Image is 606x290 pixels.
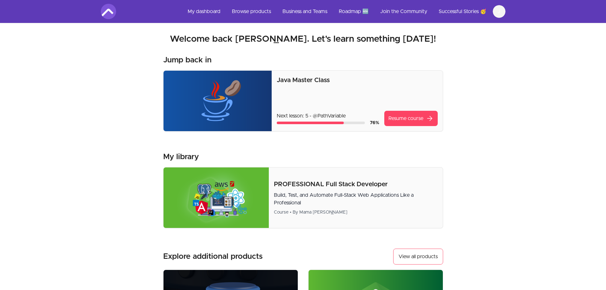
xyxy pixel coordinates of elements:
p: Next lesson: 5 - @PathVariable [277,112,379,120]
p: Build, Test, and Automate Full-Stack Web Applications Like a Professional [274,191,437,207]
a: Resume coursearrow_forward [384,111,438,126]
button: J [493,5,505,18]
a: Browse products [227,4,276,19]
a: Roadmap 🆕 [334,4,374,19]
img: Product image for PROFESSIONAL Full Stack Developer [164,167,269,228]
h3: Jump back in [163,55,212,65]
p: Java Master Class [277,76,437,85]
a: My dashboard [183,4,226,19]
img: Amigoscode logo [101,4,116,19]
h3: Explore additional products [163,251,263,262]
span: arrow_forward [426,115,434,122]
a: View all products [393,249,443,265]
a: Product image for PROFESSIONAL Full Stack DeveloperPROFESSIONAL Full Stack DeveloperBuild, Test, ... [163,167,443,228]
div: Course • By Mama [PERSON_NAME] [274,209,437,216]
span: 76 % [370,121,379,125]
a: Business and Teams [277,4,332,19]
div: Course progress [277,122,365,124]
h2: Welcome back [PERSON_NAME]. Let's learn something [DATE]! [101,33,505,45]
a: Successful Stories 🥳 [434,4,491,19]
h3: My library [163,152,199,162]
a: Join the Community [375,4,432,19]
p: PROFESSIONAL Full Stack Developer [274,180,437,189]
nav: Main [183,4,505,19]
img: Product image for Java Master Class [164,71,272,131]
